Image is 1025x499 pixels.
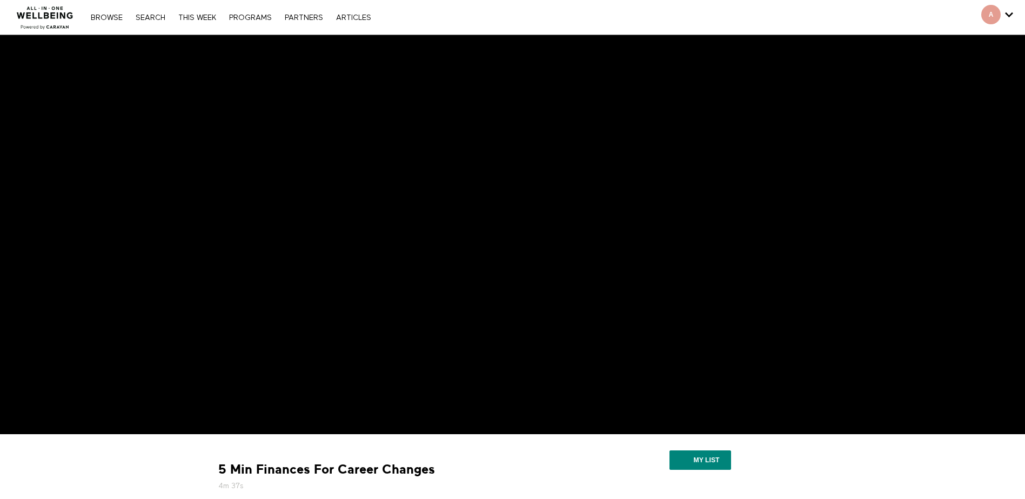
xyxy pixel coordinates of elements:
a: ARTICLES [331,14,377,22]
a: THIS WEEK [173,14,222,22]
strong: 5 Min Finances For Career Changes [218,461,435,478]
h5: 4m 37s [218,481,580,491]
a: Browse [85,14,128,22]
a: Search [130,14,171,22]
a: PARTNERS [279,14,329,22]
nav: Primary [85,12,376,23]
button: My list [669,450,731,470]
a: PROGRAMS [224,14,277,22]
